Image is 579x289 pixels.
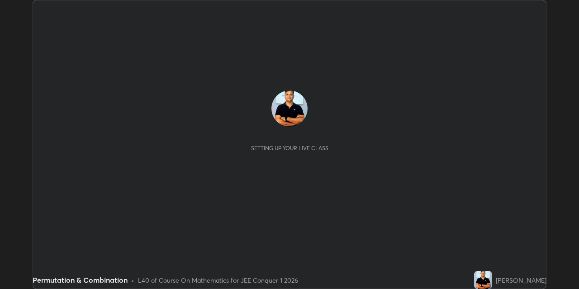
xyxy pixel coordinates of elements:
div: Permutation & Combination [33,275,128,285]
div: L40 of Course On Mathematics for JEE Conquer 1 2026 [138,275,298,285]
img: 1e38c583a5a84d2d90cd8c4fa013e499.jpg [474,271,492,289]
div: [PERSON_NAME] [496,275,546,285]
div: Setting up your live class [251,145,328,152]
img: 1e38c583a5a84d2d90cd8c4fa013e499.jpg [271,90,308,127]
div: • [131,275,134,285]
